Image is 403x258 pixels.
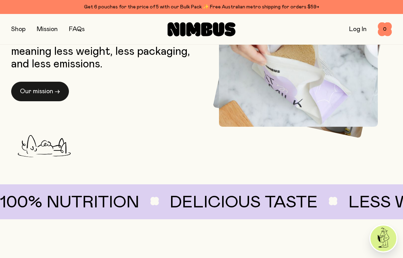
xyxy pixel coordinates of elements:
a: Our mission → [11,82,69,101]
img: Oat Milk pouch being opened [219,8,378,127]
button: 0 [378,22,392,36]
span: Delicious taste [170,194,348,211]
img: agent [370,226,396,251]
a: FAQs [69,26,85,32]
a: Mission [37,26,58,32]
div: Get 6 pouches for the price of 5 with our Bulk Pack ✨ Free Australian metro shipping for orders $59+ [11,3,392,11]
a: Log In [349,26,367,32]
